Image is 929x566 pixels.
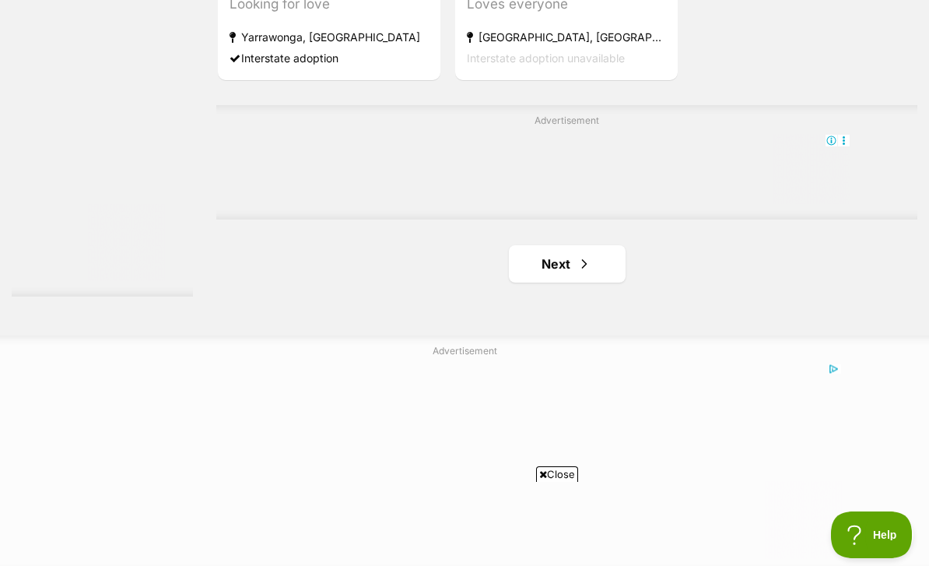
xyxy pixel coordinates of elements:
div: Interstate adoption [230,47,429,69]
iframe: Advertisement [284,134,850,204]
nav: Pagination [216,245,917,283]
a: Next page [509,245,626,283]
div: Advertisement [216,105,917,220]
iframe: Advertisement [181,488,748,558]
span: Close [536,466,578,482]
strong: Yarrawonga, [GEOGRAPHIC_DATA] [230,26,429,47]
iframe: Help Scout Beacon - Open [831,512,913,558]
span: Interstate adoption unavailable [467,51,625,65]
iframe: Advertisement [87,364,842,558]
strong: [GEOGRAPHIC_DATA], [GEOGRAPHIC_DATA] [467,26,666,47]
